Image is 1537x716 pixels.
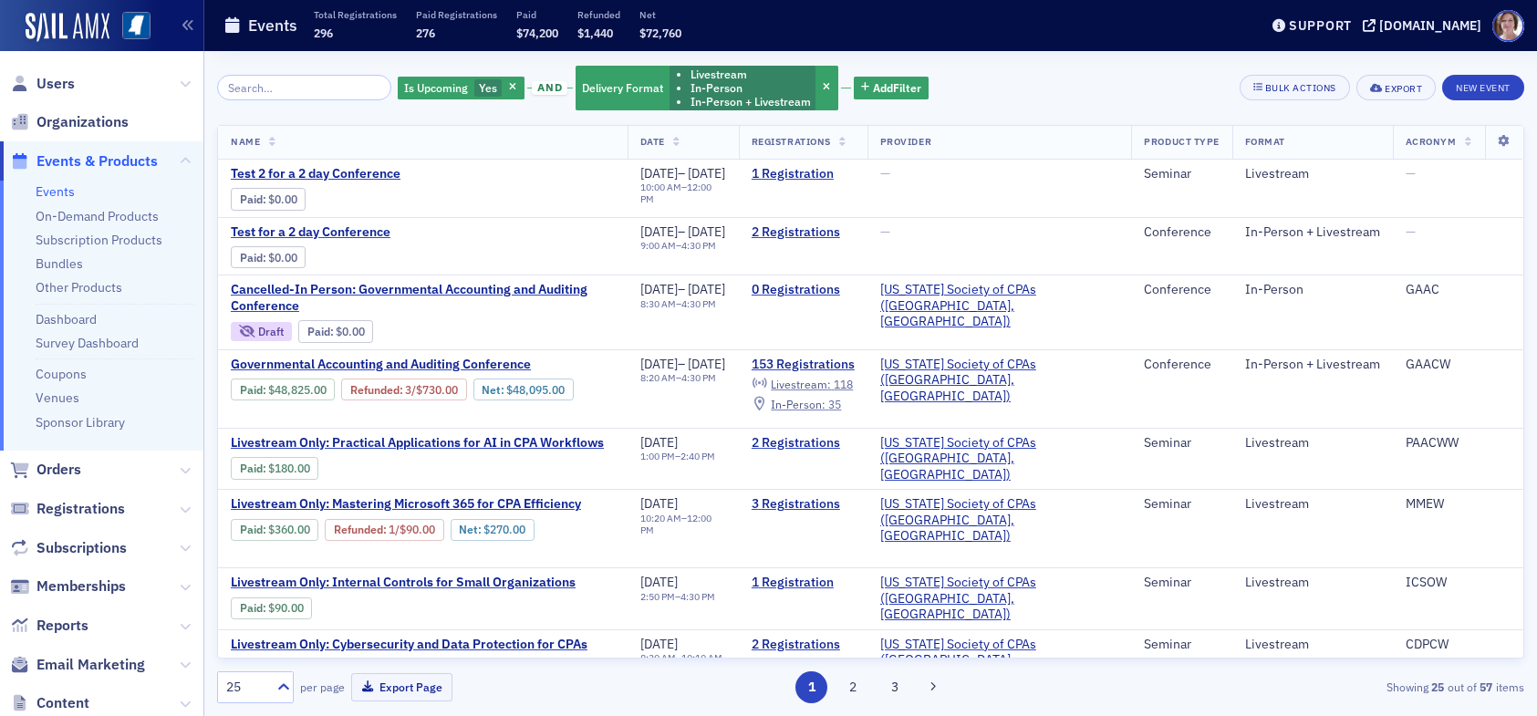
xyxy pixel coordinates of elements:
[880,135,931,148] span: Provider
[640,651,676,664] time: 8:30 AM
[880,223,890,240] span: —
[10,538,127,558] a: Subscriptions
[1406,575,1511,591] div: ICSOW
[1442,78,1524,95] a: New Event
[640,239,676,252] time: 9:00 AM
[240,192,263,206] a: Paid
[681,239,716,252] time: 4:30 PM
[1289,17,1352,34] div: Support
[36,232,162,248] a: Subscription Products
[516,26,558,40] span: $74,200
[752,435,855,451] a: 2 Registrations
[640,513,726,536] div: –
[217,75,391,100] input: Search…
[688,281,725,297] span: [DATE]
[307,325,330,338] a: Paid
[336,325,365,338] span: $0.00
[640,282,726,298] div: –
[771,377,831,391] span: Livestream :
[577,8,620,21] p: Refunded
[231,597,312,619] div: Paid: 3 - $9000
[231,282,615,314] span: Cancelled-In Person: Governmental Accounting and Auditing Conference
[341,379,466,400] div: Refunded: 169 - $4882500
[1245,282,1380,298] div: In-Person
[640,590,675,603] time: 2:50 PM
[351,673,452,701] button: Export Page
[240,462,268,475] span: :
[240,251,268,265] span: :
[752,135,831,148] span: Registrations
[1144,135,1219,148] span: Product Type
[640,224,726,241] div: –
[36,389,79,406] a: Venues
[795,671,827,703] button: 1
[880,357,1119,405] span: Mississippi Society of CPAs (Ridgeland, MS)
[880,575,1119,623] a: [US_STATE] Society of CPAs ([GEOGRAPHIC_DATA], [GEOGRAPHIC_DATA])
[640,182,726,205] div: –
[640,166,726,182] div: –
[268,251,297,265] span: $0.00
[880,637,1119,685] span: Mississippi Society of CPAs (Ridgeland, MS)
[226,678,266,697] div: 25
[681,371,716,384] time: 4:30 PM
[109,12,151,43] a: View Homepage
[640,450,675,462] time: 1:00 PM
[231,435,604,451] span: Livestream Only: Practical Applications for AI in CPA Workflows
[36,499,125,519] span: Registrations
[36,616,88,636] span: Reports
[880,435,1119,483] a: [US_STATE] Society of CPAs ([GEOGRAPHIC_DATA], [GEOGRAPHIC_DATA])
[10,693,89,713] a: Content
[1144,435,1219,451] div: Seminar
[36,366,87,382] a: Coupons
[532,81,567,96] span: and
[1240,75,1350,100] button: Bulk Actions
[640,512,711,536] time: 12:00 PM
[752,357,855,373] a: 153 Registrations
[1245,224,1380,241] div: In-Person + Livestream
[404,80,468,95] span: Is Upcoming
[268,462,310,475] span: $180.00
[231,246,306,268] div: Paid: 1 - $0
[10,499,125,519] a: Registrations
[298,320,373,342] div: Paid: 0 - $0
[688,223,725,240] span: [DATE]
[640,240,726,252] div: –
[1406,282,1511,298] div: GAAC
[334,523,383,536] a: Refunded
[691,67,811,81] li: Livestream
[231,357,537,373] span: Governmental Accounting and Auditing Conference
[325,519,443,541] div: Refunded: 4 - $36000
[400,523,435,536] span: $90.00
[231,637,587,653] a: Livestream Only: Cybersecurity and Data Protection for CPAs
[240,523,268,536] span: :
[36,460,81,480] span: Orders
[1245,357,1380,373] div: In-Person + Livestream
[240,601,268,615] span: :
[1265,83,1336,93] div: Bulk Actions
[681,297,716,310] time: 4:30 PM
[483,523,525,536] span: $270.00
[416,8,497,21] p: Paid Registrations
[691,81,811,95] li: In-Person
[416,26,435,40] span: 276
[506,383,565,397] span: $48,095.00
[10,74,75,94] a: Users
[1245,435,1380,451] div: Livestream
[880,282,1119,330] a: [US_STATE] Society of CPAs ([GEOGRAPHIC_DATA], [GEOGRAPHIC_DATA])
[640,434,678,451] span: [DATE]
[451,519,535,541] div: Net: $27000
[231,457,318,479] div: Paid: 3 - $18000
[10,576,126,597] a: Memberships
[873,79,921,96] span: Add Filter
[10,112,129,132] a: Organizations
[771,397,826,411] span: In-Person :
[10,616,88,636] a: Reports
[26,13,109,42] a: SailAMX
[36,311,97,327] a: Dashboard
[240,383,263,397] a: Paid
[640,357,726,373] div: –
[1144,224,1219,241] div: Conference
[231,188,306,210] div: Paid: 0 - $0
[1406,165,1416,182] span: —
[36,183,75,200] a: Events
